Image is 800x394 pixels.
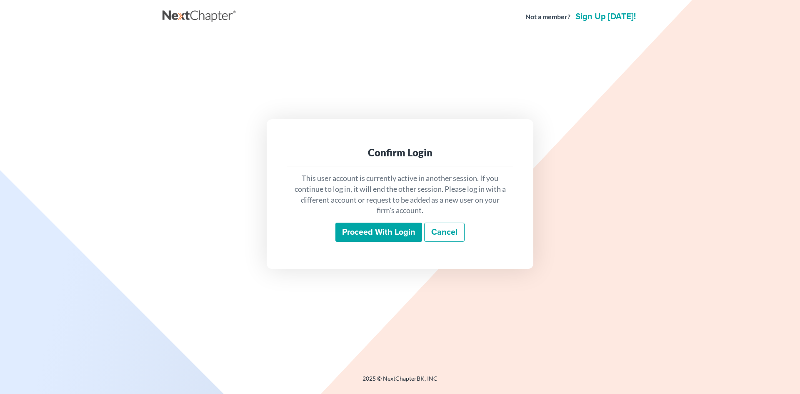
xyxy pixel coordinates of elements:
p: This user account is currently active in another session. If you continue to log in, it will end ... [293,173,507,216]
input: Proceed with login [335,223,422,242]
a: Sign up [DATE]! [574,13,637,21]
strong: Not a member? [525,12,570,22]
div: 2025 © NextChapterBK, INC [162,374,637,389]
div: Confirm Login [293,146,507,159]
a: Cancel [424,223,465,242]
